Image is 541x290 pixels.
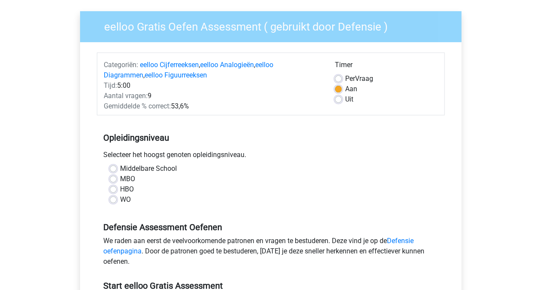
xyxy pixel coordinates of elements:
label: Middelbare School [120,164,177,174]
h5: Defensie Assessment Oefenen [103,222,438,232]
h5: Opleidingsniveau [103,129,438,146]
div: 53,6% [97,101,328,111]
a: eelloo Analogieën [200,61,254,69]
a: eelloo Cijferreeksen [140,61,199,69]
label: Vraag [345,74,373,84]
span: Gemiddelde % correct: [104,102,171,110]
label: WO [120,194,131,205]
span: Aantal vragen: [104,92,148,100]
label: Uit [345,94,353,105]
div: 9 [97,91,328,101]
label: HBO [120,184,134,194]
div: Timer [335,60,438,74]
a: eelloo Figuurreeksen [145,71,207,79]
div: We raden aan eerst de veelvoorkomende patronen en vragen te bestuderen. Deze vind je op de . Door... [97,236,445,270]
div: Selecteer het hoogst genoten opleidingsniveau. [97,150,445,164]
span: Tijd: [104,81,117,89]
label: MBO [120,174,135,184]
span: Categoriën: [104,61,138,69]
div: 5:00 [97,80,328,91]
span: Per [345,74,355,83]
h3: eelloo Gratis Oefen Assessment ( gebruikt door Defensie ) [94,17,455,34]
div: , , , [97,60,328,80]
label: Aan [345,84,357,94]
